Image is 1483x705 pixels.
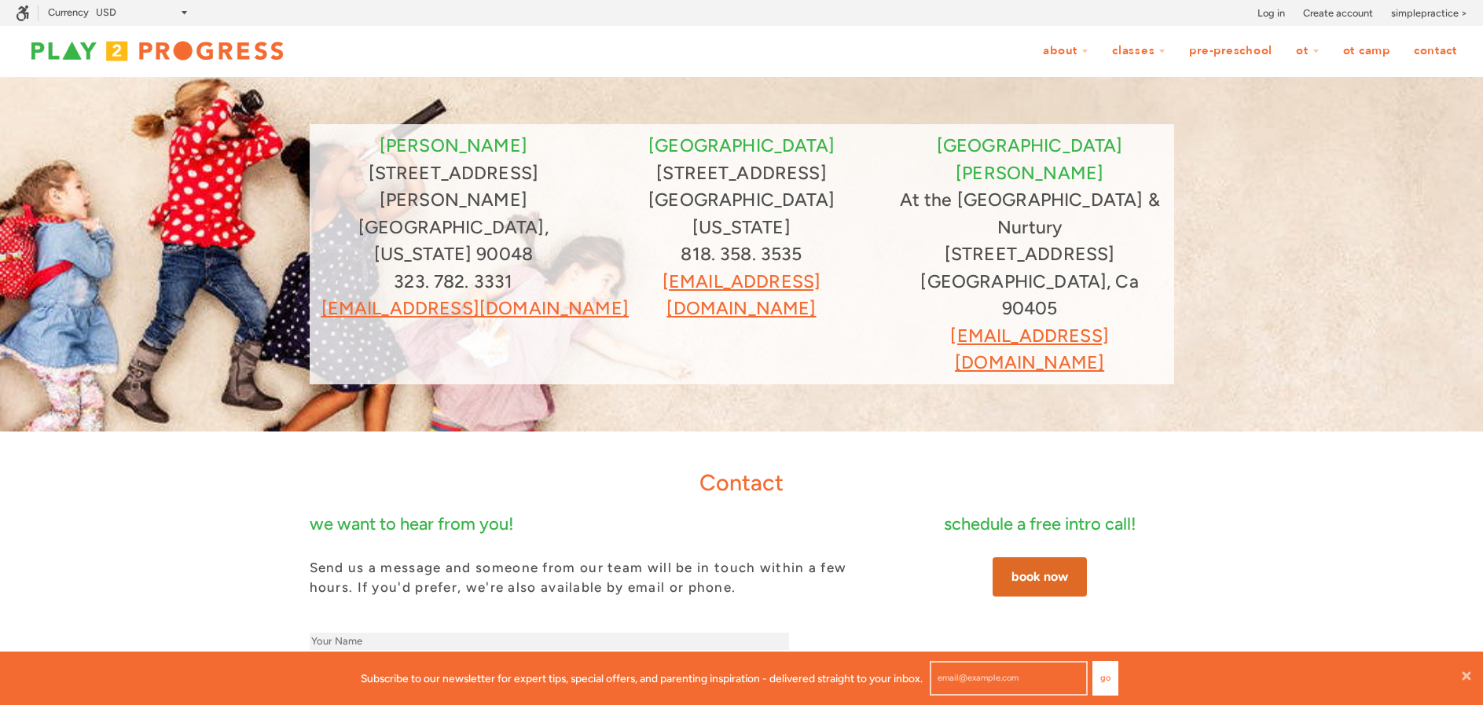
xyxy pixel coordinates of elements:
a: Create account [1303,6,1373,21]
p: [GEOGRAPHIC_DATA][US_STATE] [609,186,874,241]
input: email@example.com [930,661,1088,696]
p: 323. 782. 3331 [321,268,586,296]
img: Play2Progress logo [16,35,299,67]
a: [EMAIL_ADDRESS][DOMAIN_NAME] [663,270,820,320]
a: Classes [1102,36,1176,66]
a: [EMAIL_ADDRESS][DOMAIN_NAME] [321,297,629,319]
p: 818. 358. 3535 [609,241,874,268]
p: schedule a free intro call! [907,510,1174,538]
a: Contact [1404,36,1467,66]
span: [GEOGRAPHIC_DATA] [648,134,835,156]
a: OT [1286,36,1330,66]
p: [STREET_ADDRESS] [609,160,874,187]
p: [STREET_ADDRESS][PERSON_NAME] [321,160,586,214]
font: [GEOGRAPHIC_DATA][PERSON_NAME] [937,134,1123,184]
a: Log in [1257,6,1285,21]
a: Pre-Preschool [1179,36,1283,66]
font: [PERSON_NAME] [380,134,527,156]
button: Go [1092,661,1118,696]
label: Currency [48,6,89,18]
a: About [1033,36,1099,66]
p: we want to hear from you! [310,510,875,538]
a: [EMAIL_ADDRESS][DOMAIN_NAME] [950,325,1108,374]
input: Your Name [310,633,789,651]
p: At the [GEOGRAPHIC_DATA] & Nurtury [898,186,1162,241]
a: OT Camp [1333,36,1400,66]
p: [STREET_ADDRESS] [898,241,1162,268]
a: book now [993,557,1087,597]
p: [GEOGRAPHIC_DATA], Ca 90405 [898,268,1162,322]
p: [GEOGRAPHIC_DATA], [US_STATE] 90048 [321,214,586,268]
p: Subscribe to our newsletter for expert tips, special offers, and parenting inspiration - delivere... [361,670,923,687]
a: simplepractice > [1391,6,1467,21]
p: Send us a message and someone from our team will be in touch within a few hours. If you'd prefer,... [310,558,875,598]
